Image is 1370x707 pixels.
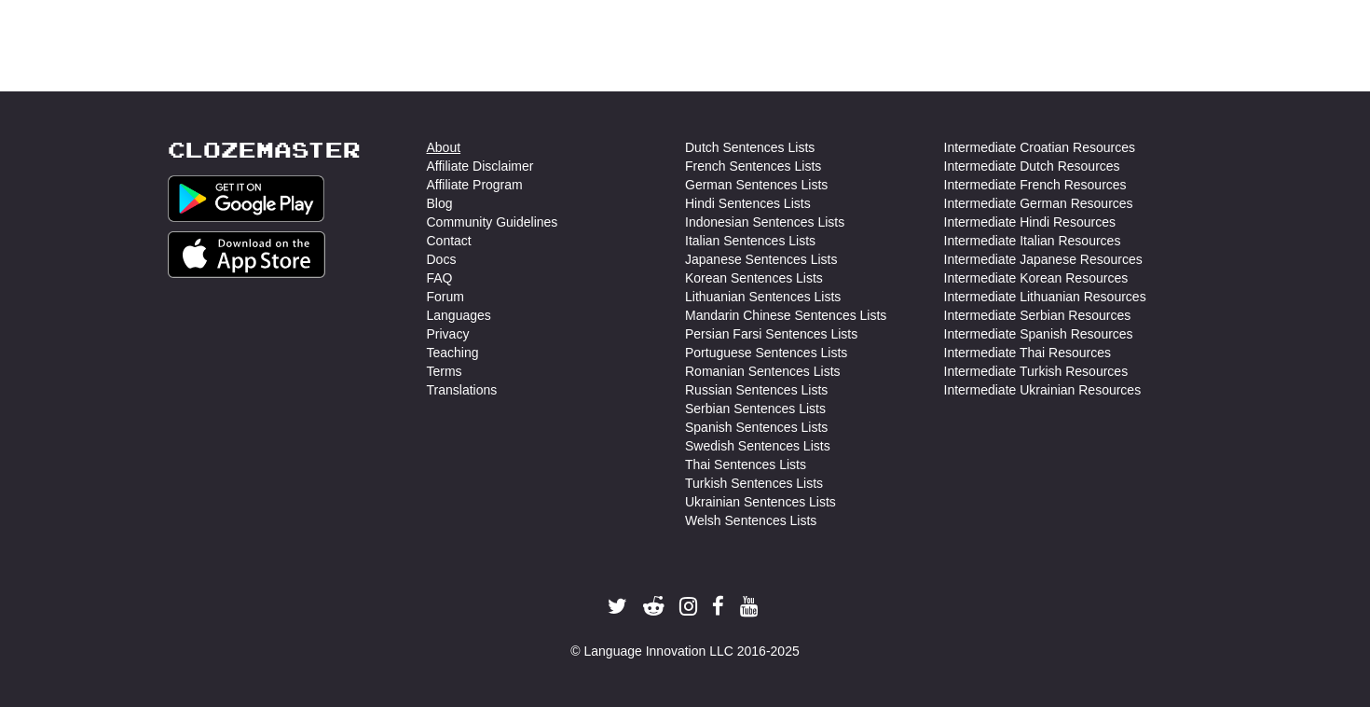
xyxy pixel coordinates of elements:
[944,269,1129,287] a: Intermediate Korean Resources
[685,492,836,511] a: Ukrainian Sentences Lists
[685,138,815,157] a: Dutch Sentences Lists
[685,194,811,213] a: Hindi Sentences Lists
[944,157,1120,175] a: Intermediate Dutch Resources
[427,213,558,231] a: Community Guidelines
[168,231,325,278] img: Get it on App Store
[944,325,1133,343] a: Intermediate Spanish Resources
[685,231,815,250] a: Italian Sentences Lists
[685,306,886,325] a: Mandarin Chinese Sentences Lists
[685,269,823,287] a: Korean Sentences Lists
[427,306,491,325] a: Languages
[944,362,1129,381] a: Intermediate Turkish Resources
[685,455,806,474] a: Thai Sentences Lists
[685,437,830,455] a: Swedish Sentences Lists
[427,362,462,381] a: Terms
[685,287,841,306] a: Lithuanian Sentences Lists
[427,381,498,399] a: Translations
[944,213,1116,231] a: Intermediate Hindi Resources
[944,250,1143,269] a: Intermediate Japanese Resources
[685,213,844,231] a: Indonesian Sentences Lists
[944,287,1146,306] a: Intermediate Lithuanian Resources
[168,138,361,161] a: Clozemaster
[685,175,828,194] a: German Sentences Lists
[427,194,453,213] a: Blog
[944,343,1112,362] a: Intermediate Thai Resources
[427,269,453,287] a: FAQ
[685,418,828,437] a: Spanish Sentences Lists
[685,157,821,175] a: French Sentences Lists
[168,642,1202,660] div: © Language Innovation LLC 2016-2025
[685,511,816,530] a: Welsh Sentences Lists
[685,325,857,343] a: Persian Farsi Sentences Lists
[427,250,457,269] a: Docs
[427,175,523,194] a: Affiliate Program
[685,343,847,362] a: Portuguese Sentences Lists
[427,287,464,306] a: Forum
[685,399,826,418] a: Serbian Sentences Lists
[685,474,823,492] a: Turkish Sentences Lists
[427,343,479,362] a: Teaching
[944,231,1121,250] a: Intermediate Italian Resources
[685,362,841,381] a: Romanian Sentences Lists
[944,381,1142,399] a: Intermediate Ukrainian Resources
[685,250,837,269] a: Japanese Sentences Lists
[427,231,472,250] a: Contact
[944,194,1133,213] a: Intermediate German Resources
[685,381,828,399] a: Russian Sentences Lists
[427,138,461,157] a: About
[944,306,1131,325] a: Intermediate Serbian Resources
[944,175,1127,194] a: Intermediate French Resources
[427,325,470,343] a: Privacy
[168,175,324,222] img: Get it on Google Play
[427,157,534,175] a: Affiliate Disclaimer
[944,138,1135,157] a: Intermediate Croatian Resources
